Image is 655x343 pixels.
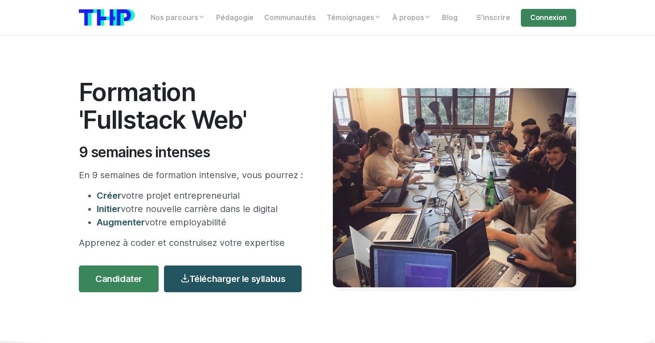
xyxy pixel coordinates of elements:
[79,144,306,161] h2: 9 semaines intenses
[79,265,159,292] a: Candidater
[437,9,463,27] a: Blog
[521,9,576,27] a: Connexion
[145,9,211,27] a: Nos parcours
[387,9,437,27] a: À propos
[97,202,306,216] li: votre nouvelle carrière dans le digital
[79,78,306,133] h1: Formation 'Fullstack Web'
[321,9,387,27] a: Témoignages
[333,88,576,287] img: Travail
[97,189,306,202] li: votre projet entrepreneurial
[211,9,259,27] a: Pédagogie
[97,204,121,214] span: Initier
[471,9,516,27] a: S'inscrire
[79,9,135,26] img: logo
[97,217,145,228] span: Augmenter
[79,236,306,249] p: Apprenez à coder et construisez votre expertise
[259,9,321,27] a: Communautés
[97,190,121,201] span: Créer
[79,168,306,182] p: En 9 semaines de formation intensive, vous pourrez :
[97,216,306,229] li: votre employabilité
[164,265,302,292] a: Télécharger le syllabus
